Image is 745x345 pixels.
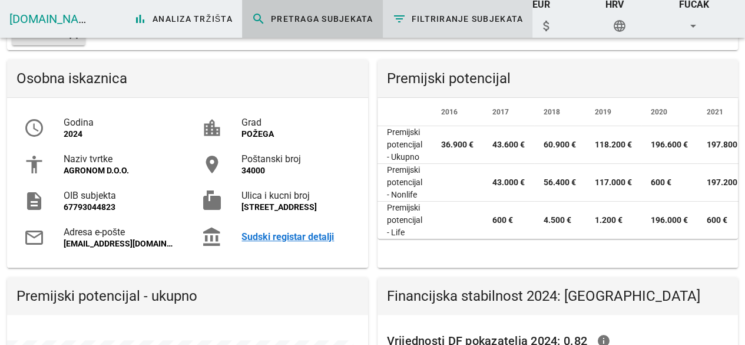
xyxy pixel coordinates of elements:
[201,154,223,175] i: room
[641,164,697,202] td: 600 €
[251,12,266,26] i: search
[64,129,173,139] div: 2024
[201,190,223,212] i: markunread_mailbox
[201,226,223,248] i: account_balance
[378,164,432,202] td: Premijski potencijal - Nonlife
[9,12,98,26] a: [DOMAIN_NAME]
[241,190,351,201] div: Ulica i kucni broj
[483,98,534,126] th: 2017
[24,154,45,175] i: accessibility
[133,12,147,26] i: bar_chart
[483,126,534,164] td: 43.600 €
[64,153,173,165] div: Naziv tvrtke
[64,239,173,249] div: [EMAIL_ADDRESS][DOMAIN_NAME]
[241,129,351,139] div: POŽEGA
[24,117,45,139] i: access_time
[64,190,173,201] div: OIB subjekta
[651,108,667,116] span: 2020
[544,108,560,116] span: 2018
[24,227,45,248] i: mail_outline
[641,98,697,126] th: 2020
[378,277,739,315] div: Financijska stabilnost 2024: [GEOGRAPHIC_DATA]
[241,231,351,242] a: Sudski registar detalji
[585,98,641,126] th: 2019
[585,202,641,239] td: 1.200 €
[241,153,351,165] div: Poštanski broj
[7,60,368,97] div: Osobna iskaznica
[534,164,585,202] td: 56.400 €
[534,98,585,126] th: 2018
[7,277,368,315] div: Premijski potencijal - ukupno
[483,202,534,239] td: 600 €
[585,164,641,202] td: 117.000 €
[241,166,351,176] div: 34000
[641,202,697,239] td: 196.000 €
[641,126,697,164] td: 196.600 €
[64,166,173,176] div: AGRONOM D.O.O.
[201,117,223,139] i: location_city
[585,126,641,164] td: 118.200 €
[24,190,45,212] i: description
[432,126,483,164] td: 36.900 €
[539,19,554,33] i: attach_money
[64,226,173,238] div: Adresa e-pošte
[612,19,627,33] i: language
[534,202,585,239] td: 4.500 €
[392,12,406,26] i: filter_list
[492,108,509,116] span: 2017
[595,108,611,116] span: 2019
[378,60,739,97] div: Premijski potencijal
[241,202,351,212] div: [STREET_ADDRESS]
[378,126,432,164] td: Premijski potencijal - Ukupno
[534,126,585,164] td: 60.900 €
[707,108,723,116] span: 2021
[241,117,351,128] div: Grad
[483,164,534,202] td: 43.000 €
[392,12,524,26] span: Filtriranje subjekata
[378,202,432,239] td: Premijski potencijal - Life
[441,108,458,116] span: 2016
[64,117,173,128] div: Godina
[686,19,700,33] i: arrow_drop_down
[251,12,373,26] span: Pretraga subjekata
[64,202,173,212] div: 67793044823
[432,98,483,126] th: 2016
[133,12,233,26] span: Analiza tržišta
